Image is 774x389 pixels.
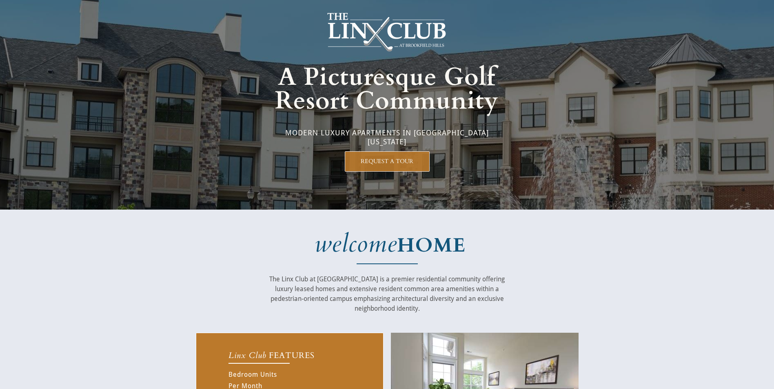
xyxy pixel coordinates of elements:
div: Bedroom Units [228,369,357,380]
span: A Picturesque Golf Resort Community [275,61,499,117]
em: welcome [315,228,397,261]
strong: HOME [397,232,466,259]
span: FEATURES [269,350,315,361]
em: Linx Club [228,350,266,361]
span: MODERN LUXURY APARTMENTS IN [GEOGRAPHIC_DATA] [US_STATE] [285,128,489,146]
a: REQUEST A TOUR [345,151,430,172]
span: REQUEST A TOUR [345,158,429,165]
span: The Linx Club at [GEOGRAPHIC_DATA] is a premier residential community offering luxury leased home... [269,275,505,312]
